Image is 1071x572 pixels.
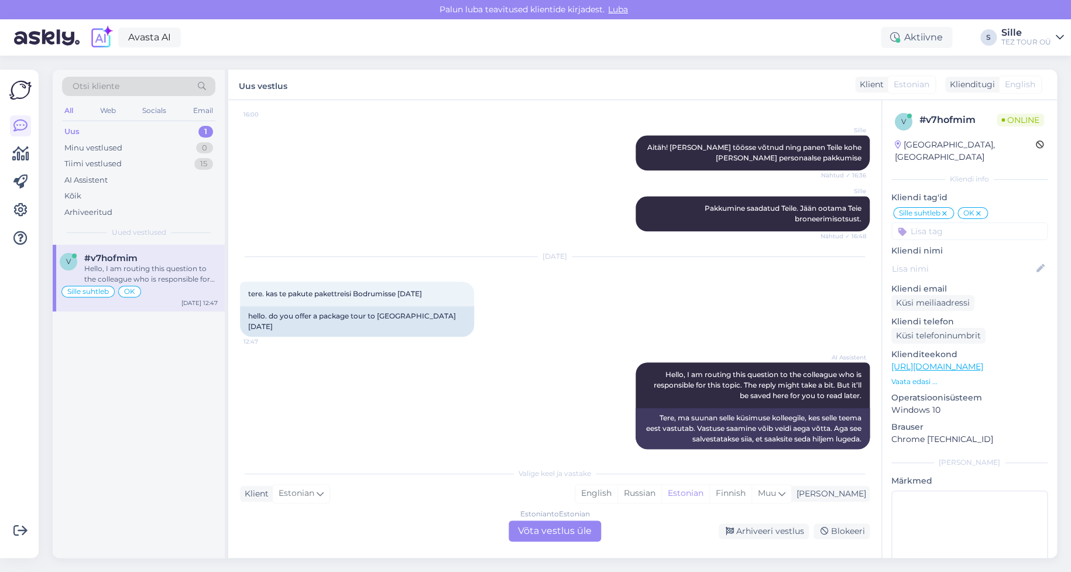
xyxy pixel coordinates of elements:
[894,78,929,91] span: Estonian
[891,433,1048,446] p: Chrome [TECHNICAL_ID]
[980,29,997,46] div: S
[891,328,986,344] div: Küsi telefoninumbrit
[719,523,809,539] div: Arhiveeri vestlus
[891,348,1048,361] p: Klienditeekond
[1001,37,1051,47] div: TEZ TOUR OÜ
[118,28,181,47] a: Avasta AI
[520,509,590,519] div: Estonian to Estonian
[196,142,213,154] div: 0
[821,171,866,180] span: Nähtud ✓ 16:36
[901,117,906,126] span: v
[66,257,71,266] span: v
[1005,78,1035,91] span: English
[891,475,1048,487] p: Märkmed
[881,27,952,48] div: Aktiivne
[821,232,866,241] span: Nähtud ✓ 16:48
[705,204,863,223] span: Pakkumine saadatud Teile. Jään ootama Teie broneerimisotsust.
[891,376,1048,387] p: Vaata edasi ...
[891,174,1048,184] div: Kliendi info
[140,103,169,118] div: Socials
[891,283,1048,295] p: Kliendi email
[240,251,870,262] div: [DATE]
[62,103,75,118] div: All
[891,421,1048,433] p: Brauser
[9,79,32,101] img: Askly Logo
[895,139,1036,163] div: [GEOGRAPHIC_DATA], [GEOGRAPHIC_DATA]
[240,488,269,500] div: Klient
[240,468,870,479] div: Valige keel ja vastake
[792,488,866,500] div: [PERSON_NAME]
[181,299,218,307] div: [DATE] 12:47
[822,126,866,135] span: Sille
[855,78,884,91] div: Klient
[636,408,870,449] div: Tere, ma suunan selle küsimuse kolleegile, kes selle teema eest vastutab. Vastuse saamine võib ve...
[891,392,1048,404] p: Operatsioonisüsteem
[124,288,135,295] span: OK
[813,523,870,539] div: Blokeeri
[191,103,215,118] div: Email
[997,114,1044,126] span: Online
[1001,28,1064,47] a: SilleTEZ TOUR OÜ
[1001,28,1051,37] div: Sille
[240,306,474,337] div: hello. do you offer a package tour to [GEOGRAPHIC_DATA] [DATE]
[605,4,631,15] span: Luba
[617,485,661,502] div: Russian
[891,222,1048,240] input: Lisa tag
[89,25,114,50] img: explore-ai
[891,361,983,372] a: [URL][DOMAIN_NAME]
[892,262,1034,275] input: Lisa nimi
[279,487,314,500] span: Estonian
[84,253,138,263] span: #v7hofmim
[661,485,709,502] div: Estonian
[64,142,122,154] div: Minu vestlused
[822,353,866,362] span: AI Assistent
[899,210,940,217] span: Sille suhtleb
[64,158,122,170] div: Tiimi vestlused
[891,404,1048,416] p: Windows 10
[891,245,1048,257] p: Kliendi nimi
[243,337,287,346] span: 12:47
[112,227,166,238] span: Uued vestlused
[945,78,995,91] div: Klienditugi
[64,207,112,218] div: Arhiveeritud
[243,110,287,119] span: 16:00
[963,210,974,217] span: OK
[64,190,81,202] div: Kõik
[709,485,751,502] div: Finnish
[198,126,213,138] div: 1
[98,103,118,118] div: Web
[822,450,866,458] span: 12:47
[67,288,109,295] span: Sille suhtleb
[822,187,866,196] span: Sille
[73,80,119,93] span: Otsi kliente
[509,520,601,542] div: Võta vestlus üle
[758,488,776,498] span: Muu
[891,295,974,311] div: Küsi meiliaadressi
[891,316,1048,328] p: Kliendi telefon
[84,263,218,285] div: Hello, I am routing this question to the colleague who is responsible for this topic. The reply m...
[239,77,287,93] label: Uus vestlus
[194,158,213,170] div: 15
[654,370,863,400] span: Hello, I am routing this question to the colleague who is responsible for this topic. The reply m...
[891,457,1048,468] div: [PERSON_NAME]
[647,143,863,162] span: Aitäh! [PERSON_NAME] töösse võtnud ning panen Teile kohe [PERSON_NAME] personaalse pakkumise
[248,289,422,298] span: tere. kas te pakute pakettreisi Bodrumisse [DATE]
[64,126,80,138] div: Uus
[919,113,997,127] div: # v7hofmim
[891,191,1048,204] p: Kliendi tag'id
[64,174,108,186] div: AI Assistent
[575,485,617,502] div: English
